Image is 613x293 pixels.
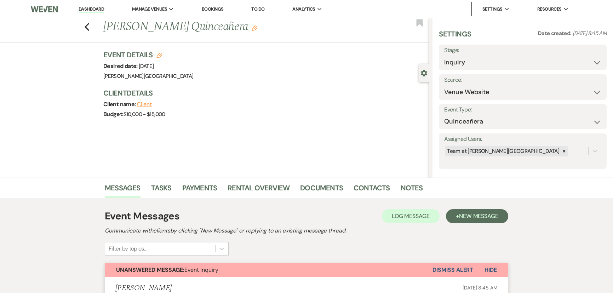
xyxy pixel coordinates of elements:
[137,102,152,107] button: Client
[444,75,601,85] label: Source:
[116,266,184,274] strong: Unanswered Message:
[151,182,172,198] a: Tasks
[537,6,562,13] span: Resources
[103,88,422,98] h3: Client Details
[444,45,601,56] label: Stage:
[182,182,217,198] a: Payments
[105,263,432,277] button: Unanswered Message:Event Inquiry
[251,6,264,12] a: To Do
[202,6,224,12] a: Bookings
[103,18,361,35] h1: [PERSON_NAME] Quinceañera
[115,284,172,293] h5: [PERSON_NAME]
[105,226,508,235] h2: Communicate with clients by clicking "New Message" or replying to an existing message thread.
[473,263,508,277] button: Hide
[444,134,601,144] label: Assigned Users:
[103,110,124,118] span: Budget:
[445,146,560,156] div: Team at [PERSON_NAME][GEOGRAPHIC_DATA]
[459,212,498,220] span: New Message
[421,69,427,76] button: Close lead details
[103,50,194,60] h3: Event Details
[116,266,218,274] span: Event Inquiry
[31,2,58,17] img: Weven Logo
[79,6,104,13] a: Dashboard
[538,30,573,37] span: Date created:
[382,209,440,223] button: Log Message
[444,105,601,115] label: Event Type:
[105,182,141,198] a: Messages
[392,212,430,220] span: Log Message
[432,263,473,277] button: Dismiss Alert
[354,182,390,198] a: Contacts
[103,100,137,108] span: Client name:
[482,6,503,13] span: Settings
[439,29,471,45] h3: Settings
[463,285,498,291] span: [DATE] 8:45 AM
[485,266,497,274] span: Hide
[252,25,257,31] button: Edit
[109,245,147,253] div: Filter by topics...
[139,63,154,70] span: [DATE]
[103,73,194,80] span: [PERSON_NAME][GEOGRAPHIC_DATA]
[103,62,139,70] span: Desired date:
[573,30,607,37] span: [DATE] 8:45 AM
[228,182,290,198] a: Rental Overview
[105,209,179,224] h1: Event Messages
[446,209,508,223] button: +New Message
[401,182,423,198] a: Notes
[292,6,315,13] span: Analytics
[132,6,167,13] span: Manage Venues
[124,111,165,118] span: $10,000 - $15,000
[300,182,343,198] a: Documents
